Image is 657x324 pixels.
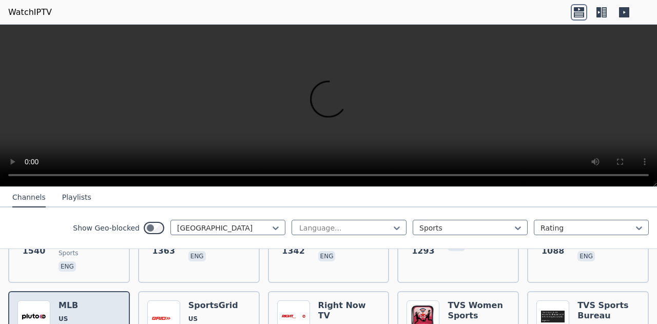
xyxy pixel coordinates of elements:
[577,251,595,261] p: eng
[188,300,238,311] h6: SportsGrid
[282,245,305,257] span: 1342
[318,300,380,321] h6: Right Now TV
[542,245,565,257] span: 1088
[577,300,640,321] h6: TVS Sports Bureau
[59,300,104,311] h6: MLB
[412,245,435,257] span: 1293
[62,188,91,207] button: Playlists
[59,261,76,272] p: eng
[23,245,46,257] span: 1540
[448,300,510,321] h6: TVS Women Sports
[8,6,52,18] a: WatchIPTV
[188,251,206,261] p: eng
[152,245,176,257] span: 1363
[73,223,140,233] label: Show Geo-blocked
[188,315,198,323] span: US
[59,249,78,257] span: sports
[59,315,68,323] span: US
[12,188,46,207] button: Channels
[318,251,336,261] p: eng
